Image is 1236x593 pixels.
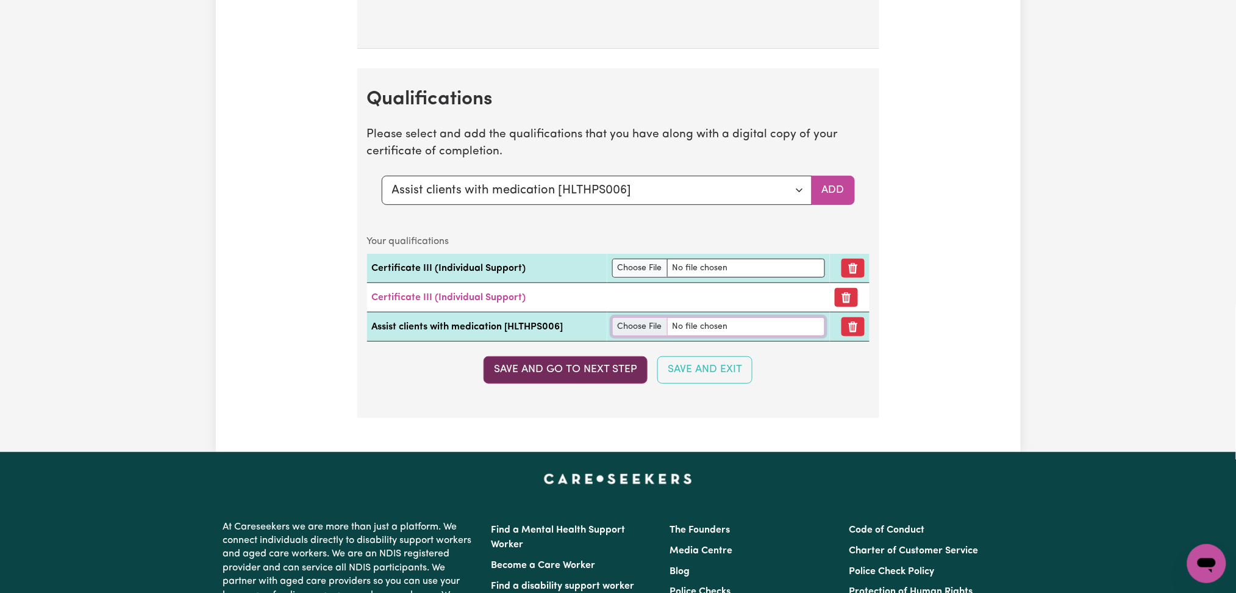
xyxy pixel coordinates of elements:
[367,254,607,283] td: Certificate III (Individual Support)
[841,317,865,336] button: Remove qualification
[849,525,924,535] a: Code of Conduct
[367,229,870,254] caption: Your qualifications
[835,288,858,307] button: Remove certificate
[367,312,607,342] td: Assist clients with medication [HLTHPS006]
[849,546,978,556] a: Charter of Customer Service
[372,293,526,303] a: Certificate III (Individual Support)
[367,126,870,162] p: Please select and add the qualifications that you have along with a digital copy of your certific...
[670,567,690,577] a: Blog
[657,356,752,383] button: Save and Exit
[367,88,870,111] h2: Qualifications
[1187,544,1226,583] iframe: Button to launch messaging window
[670,525,731,535] a: The Founders
[544,474,692,484] a: Careseekers home page
[491,561,596,570] a: Become a Care Worker
[812,176,855,205] button: Add selected qualification
[849,567,934,577] a: Police Check Policy
[841,259,865,278] button: Remove qualification
[491,525,626,550] a: Find a Mental Health Support Worker
[491,581,635,591] a: Find a disability support worker
[484,356,648,383] button: Save and go to next step
[670,546,733,556] a: Media Centre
